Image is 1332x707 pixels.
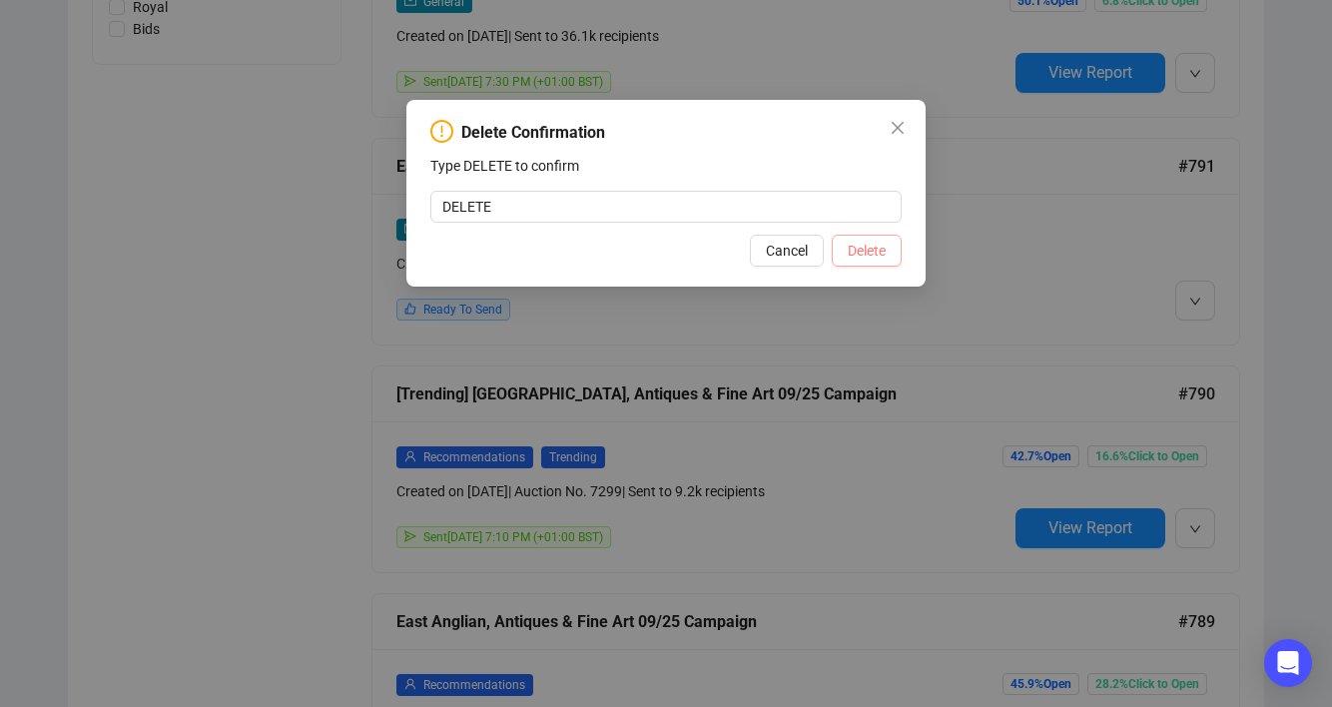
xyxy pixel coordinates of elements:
[890,120,906,136] span: close
[848,240,886,262] span: Delete
[750,235,824,267] button: Cancel
[882,112,914,144] button: Close
[430,191,902,223] input: DELETE
[766,240,808,262] span: Cancel
[430,120,453,143] span: exclamation-circle
[430,155,902,177] p: Type DELETE to confirm
[461,121,605,145] div: Delete Confirmation
[832,235,902,267] button: Delete
[1264,639,1312,687] div: Open Intercom Messenger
